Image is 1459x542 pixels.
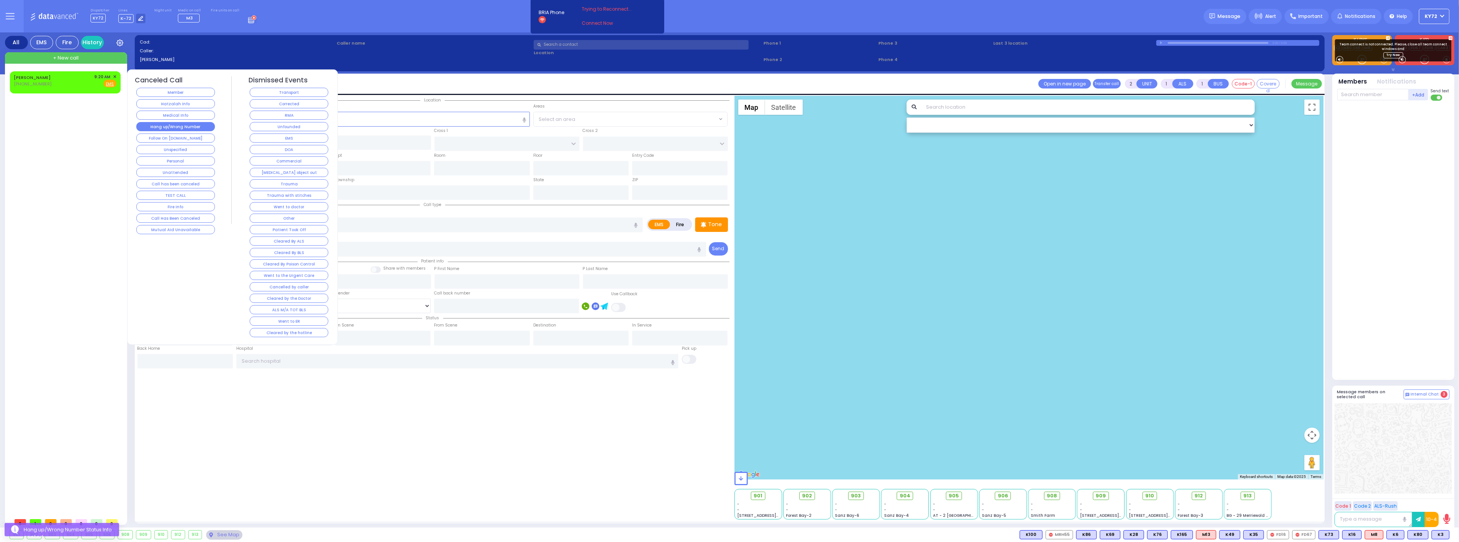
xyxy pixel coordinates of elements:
[1342,530,1362,539] div: BLS
[384,265,405,271] small: Share with
[136,145,215,154] button: Unspecified
[1209,13,1215,19] img: message.svg
[583,266,608,272] label: P Last Name
[250,122,328,131] button: Unfounded
[14,74,51,80] a: [PERSON_NAME]
[1171,530,1193,539] div: BLS
[236,354,678,368] input: Search hospital
[632,322,652,328] label: In Service
[1218,13,1241,20] span: Message
[60,519,72,525] span: 0
[802,492,812,500] span: 902
[1100,530,1120,539] div: K69
[1353,501,1372,511] button: Code 2
[1338,42,1448,51] p: Team connect is not connected. Please, close all team connect windows and
[337,40,531,47] label: Caller name
[1123,530,1144,539] div: BLS
[1196,530,1216,539] div: M13
[1386,530,1404,539] div: K6
[118,531,132,539] div: 908
[1386,530,1404,539] div: BLS
[1147,530,1168,539] div: K76
[136,214,215,223] button: Call Has Been Canceled
[1319,530,1339,539] div: BLS
[1431,88,1449,94] span: Send text
[1397,13,1407,20] span: Help
[1304,428,1320,443] button: Map camera controls
[1129,501,1131,507] span: -
[709,242,728,256] button: Send
[250,156,328,166] button: Commercial
[1076,530,1097,539] div: BLS
[250,88,328,97] button: Transport
[140,56,334,63] label: [PERSON_NAME]
[250,294,328,303] button: Cleared by the Doctor
[1020,530,1043,539] div: BLS
[30,519,41,525] span: 1
[1146,492,1154,500] span: 910
[1096,492,1106,500] span: 909
[1046,530,1073,539] div: MRH55
[250,191,328,200] button: Trauma with stitches
[211,8,239,13] label: Fire units on call
[737,507,739,513] span: -
[878,56,991,63] span: Phone 4
[786,507,788,513] span: -
[249,76,308,84] h4: Dismissed Events
[136,191,215,200] button: TEST CALL
[136,88,215,97] button: Member
[171,531,185,539] div: 912
[611,291,638,297] label: Use Callback
[135,76,183,84] h4: Canceled Call
[632,153,654,159] label: Entry Code
[250,133,328,143] button: EMS
[1031,501,1033,507] span: -
[15,519,26,525] span: 0
[682,346,696,352] label: Pick up
[1407,530,1428,539] div: K80
[250,179,328,188] button: Trauma
[113,74,116,80] span: ✕
[1407,530,1428,539] div: BLS
[878,40,991,47] span: Phone 3
[533,322,556,328] label: Destination
[189,531,202,539] div: 913
[1171,530,1193,539] div: K165
[250,214,328,223] button: Other
[154,8,171,13] label: Night unit
[851,492,861,500] span: 903
[1219,530,1240,539] div: BLS
[583,128,598,134] label: Cross 2
[1227,501,1229,507] span: -
[5,36,28,49] div: All
[434,153,445,159] label: Room
[140,48,334,54] label: Caller:
[250,225,328,234] button: Patient Took Off
[1243,530,1264,539] div: K35
[1432,530,1449,539] div: K3
[1432,530,1449,539] div: BLS
[1395,38,1454,43] label: KJFD
[434,128,448,134] label: Cross 1
[786,513,812,518] span: Forest Bay-2
[1292,530,1315,539] div: FD67
[136,531,151,539] div: 909
[418,258,448,264] span: Patient info
[250,236,328,246] button: Cleared By ALS
[1178,507,1180,513] span: -
[1441,391,1448,398] span: 3
[140,39,334,45] label: Cad:
[250,317,328,326] button: Went to ER
[250,111,328,120] button: RMA
[76,519,87,525] span: 0
[1304,455,1320,470] button: Drag Pegman onto the map to open Street View
[136,179,215,188] button: Call has been canceled
[1334,45,1342,51] a: K3
[533,103,545,109] label: Areas
[420,97,445,103] span: Location
[1243,530,1264,539] div: BLS
[250,282,328,291] button: Cancelled by caller
[1304,100,1320,115] button: Toggle fullscreen view
[1047,492,1057,500] span: 908
[1365,530,1383,539] div: ALS KJ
